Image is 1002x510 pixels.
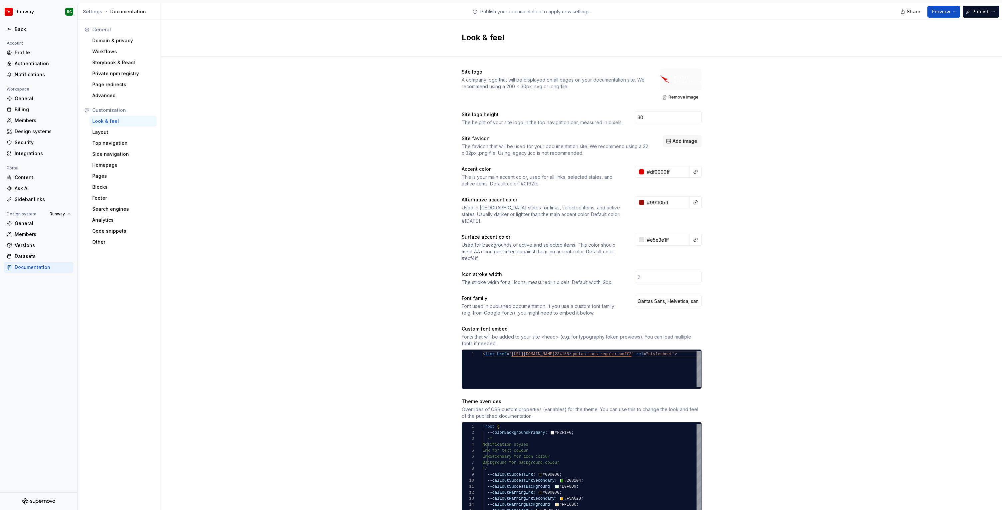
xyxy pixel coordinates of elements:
span: ; [581,496,583,501]
div: Layout [92,129,154,135]
a: Ask AI [4,183,73,194]
div: Pages [92,173,154,179]
a: Datasets [4,251,73,262]
div: Integrations [15,150,71,157]
a: Pages [90,171,157,181]
input: 28 [635,111,702,123]
a: Content [4,172,73,183]
span: #E0F8D9 [559,484,576,489]
div: General [15,220,71,227]
div: Back [15,26,71,33]
a: Advanced [90,90,157,101]
span: " [509,352,511,357]
div: Account [4,39,26,47]
a: Profile [4,47,73,58]
svg: Supernova Logo [22,498,55,505]
span: 234158/qantas-sans-regular.woff2 [555,352,631,357]
div: Private npm registry [92,70,154,77]
input: e.g. #000000 [644,166,690,178]
span: Publish [972,8,990,15]
div: Font family [462,295,623,302]
span: Runway [50,211,65,217]
span: rel [636,352,643,357]
span: [URL][DOMAIN_NAME] [511,352,555,357]
div: Profile [15,49,71,56]
span: link [485,352,495,357]
span: ; [576,502,578,507]
span: #000000 [543,490,559,495]
a: Top navigation [90,138,157,148]
span: #000000 [543,472,559,477]
div: Content [15,174,71,181]
div: Domain & privacy [92,37,154,44]
a: Search engines [90,204,157,214]
div: Notifications [15,71,71,78]
a: Members [4,229,73,240]
input: 2 [635,271,702,283]
span: ; [571,430,574,435]
a: Workflows [90,46,157,57]
div: 6 [462,454,474,460]
span: --colorBackgroundPrimary: [487,430,547,435]
div: 5 [462,448,474,454]
div: Members [15,231,71,238]
div: Members [15,117,71,124]
div: This is your main accent color, used for all links, selected states, and active items. Default co... [462,174,623,187]
div: Alternative accent color [462,196,623,203]
div: Workflows [92,48,154,55]
div: The stroke width for all icons, measured in pixels. Default width: 2px. [462,279,623,286]
span: { [497,424,499,429]
div: 10 [462,478,474,484]
a: Design systems [4,126,73,137]
input: e.g. #000000 [644,234,690,246]
button: Remove image [660,93,702,102]
a: Look & feel [90,116,157,127]
button: Add image [663,135,702,147]
div: Blocks [92,184,154,190]
a: Versions [4,240,73,251]
div: Top navigation [92,140,154,146]
p: Publish your documentation to apply new settings. [480,8,591,15]
span: #208204 [564,478,581,483]
div: Storybook & React [92,59,154,66]
div: Used for backgrounds of active and selected items. This color should meet AA+ contrast criteria a... [462,242,623,262]
a: Homepage [90,160,157,170]
div: Theme overrides [462,398,702,405]
div: Accent color [462,166,623,172]
div: 8 [462,466,474,472]
a: Documentation [4,262,73,273]
div: 11 [462,484,474,490]
div: Code snippets [92,228,154,234]
span: ; [576,484,578,489]
span: Preview [932,8,950,15]
div: 13 [462,496,474,502]
div: Documentation [15,264,71,271]
a: Storybook & React [90,57,157,68]
div: 3 [462,436,474,442]
a: Members [4,115,73,126]
div: Footer [92,195,154,201]
div: Design systems [15,128,71,135]
div: Design system [4,210,39,218]
div: RC [67,9,72,14]
button: Share [897,6,925,18]
span: #F2F1F0 [555,430,571,435]
div: Page redirects [92,81,154,88]
a: Page redirects [90,79,157,90]
span: --calloutSuccessInkSecondary: [487,478,557,483]
div: Site logo [462,69,648,75]
div: Ask AI [15,185,71,192]
button: Settings [83,8,102,15]
div: Fonts that will be added to your site <head> (e.g. for typography token previews). You can load m... [462,334,702,347]
button: Publish [963,6,999,18]
button: RunwayRC [1,4,76,19]
a: Blocks [90,182,157,192]
div: Sidebar links [15,196,71,203]
a: Domain & privacy [90,35,157,46]
span: :root [483,424,495,429]
a: Notifications [4,69,73,80]
div: Used in [GEOGRAPHIC_DATA] states for links, selected items, and active states. Usually darker or ... [462,204,623,224]
h2: Look & feel [462,32,694,43]
div: Site favicon [462,135,651,142]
